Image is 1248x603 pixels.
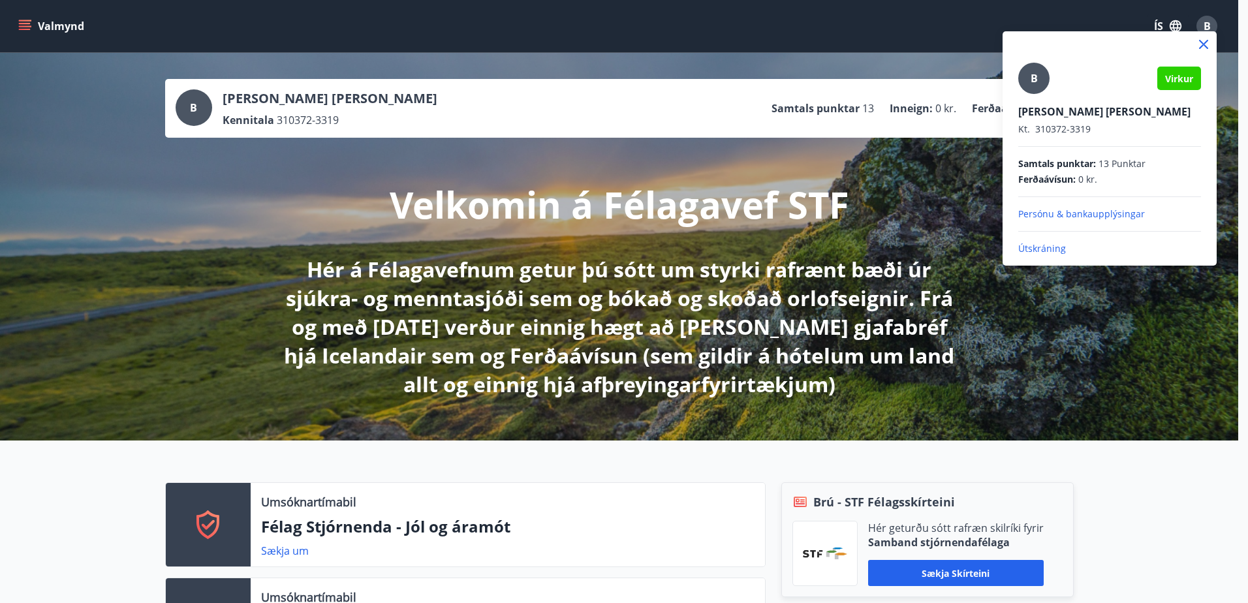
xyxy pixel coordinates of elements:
p: Persónu & bankaupplýsingar [1018,208,1201,221]
span: Virkur [1165,72,1193,85]
span: Ferðaávísun : [1018,173,1076,186]
p: 310372-3319 [1018,123,1201,136]
span: 13 Punktar [1099,157,1146,170]
span: Kt. [1018,123,1030,135]
span: Samtals punktar : [1018,157,1096,170]
p: [PERSON_NAME] [PERSON_NAME] [1018,104,1201,119]
span: 0 kr. [1078,173,1097,186]
p: Útskráning [1018,242,1201,255]
span: B [1031,71,1038,85]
